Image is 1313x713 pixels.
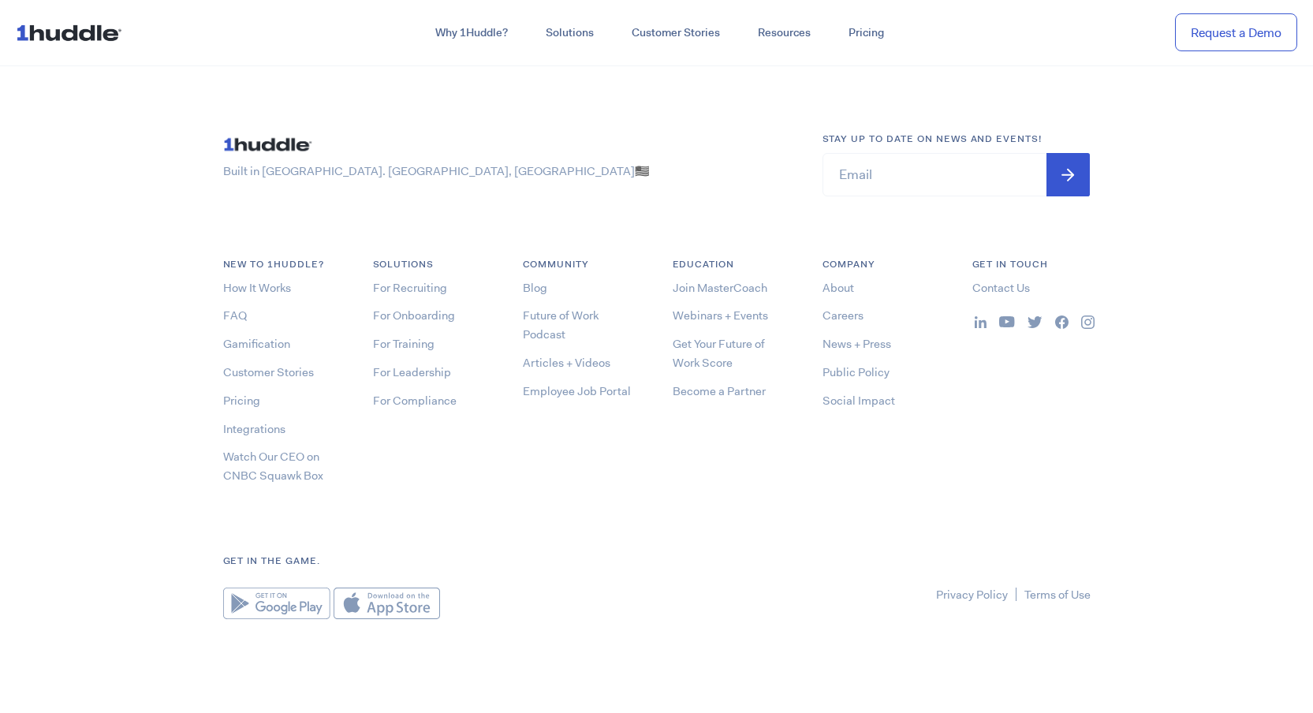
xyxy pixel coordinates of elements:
a: About [822,280,854,296]
a: For Leadership [373,364,451,380]
a: News + Press [822,336,891,352]
a: For Onboarding [373,308,455,323]
h6: Get in the game. [223,554,1091,569]
a: Gamification [223,336,290,352]
img: ... [16,17,129,47]
a: For Training [373,336,435,352]
a: Pricing [830,19,903,47]
img: ... [999,316,1015,327]
a: Solutions [527,19,613,47]
a: For Compliance [373,393,457,409]
a: FAQ [223,308,247,323]
img: Apple App Store [334,588,440,619]
img: ... [1028,316,1043,328]
a: How It Works [223,280,291,296]
h6: Stay up to date on news and events! [822,132,1091,147]
h6: Education [673,257,791,272]
a: Request a Demo [1175,13,1297,52]
input: Email [822,153,1091,196]
a: Future of Work Podcast [523,308,599,342]
h6: COMPANY [822,257,941,272]
img: ... [1081,315,1095,329]
h6: COMMUNITY [523,257,641,272]
h6: Solutions [373,257,491,272]
a: Watch Our CEO on CNBC Squawk Box [223,449,323,483]
a: Employee Job Portal [523,383,631,399]
a: Integrations [223,421,285,437]
a: Terms of Use [1024,587,1091,603]
a: Customer Stories [223,364,314,380]
a: Public Policy [822,364,890,380]
img: ... [1055,315,1069,329]
a: Customer Stories [613,19,739,47]
a: Social Impact [822,393,895,409]
p: Built in [GEOGRAPHIC_DATA]. [GEOGRAPHIC_DATA], [GEOGRAPHIC_DATA] [223,163,791,180]
a: Careers [822,308,864,323]
input: Submit [1046,153,1090,196]
a: Privacy Policy [936,587,1008,603]
span: 🇺🇸 [635,163,650,179]
img: ... [975,316,987,328]
a: Why 1Huddle? [416,19,527,47]
a: Join MasterCoach [673,280,767,296]
h6: Get in Touch [972,257,1091,272]
a: Blog [523,280,547,296]
a: Get Your Future of Work Score [673,336,765,371]
a: Resources [739,19,830,47]
a: Become a Partner [673,383,766,399]
a: Webinars + Events [673,308,768,323]
img: Google Play Store [223,588,330,619]
a: Articles + Videos [523,355,610,371]
img: ... [223,132,318,157]
a: For Recruiting [373,280,447,296]
h6: NEW TO 1HUDDLE? [223,257,341,272]
a: Pricing [223,393,260,409]
a: Contact Us [972,280,1030,296]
